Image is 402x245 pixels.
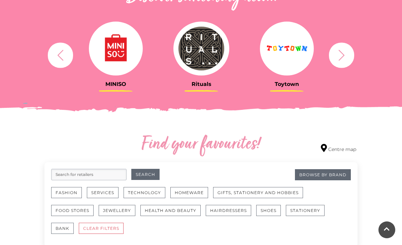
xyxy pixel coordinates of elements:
a: Fashion [51,187,87,205]
button: Shoes [256,205,281,216]
button: Services [87,187,119,198]
a: MINISO [78,22,154,87]
a: Services [87,187,124,205]
a: Gifts, Stationery and Hobbies [213,187,308,205]
input: Search for retailers [51,169,127,180]
button: Hairdressers [206,205,251,216]
button: Stationery [286,205,325,216]
a: Centre map [321,144,356,153]
h3: MINISO [78,81,154,87]
button: Gifts, Stationery and Hobbies [213,187,303,198]
a: Shoes [256,205,286,223]
a: Stationery [286,205,330,223]
h2: Find your favourites! [98,134,304,155]
a: Browse By Brand [295,169,351,180]
button: CLEAR FILTERS [79,223,124,234]
h3: Toytown [249,81,325,87]
a: Health and Beauty [140,205,206,223]
button: Jewellery [99,205,135,216]
a: Hairdressers [206,205,256,223]
a: Rituals [164,22,239,87]
a: Toytown [249,22,325,87]
button: Technology [124,187,165,198]
button: Fashion [51,187,82,198]
h3: Rituals [164,81,239,87]
a: CLEAR FILTERS [79,223,129,241]
button: Bank [51,223,74,234]
a: Bank [51,223,79,241]
button: Health and Beauty [140,205,201,216]
a: Food Stores [51,205,99,223]
a: Technology [124,187,170,205]
a: Jewellery [99,205,140,223]
button: Homeware [170,187,208,198]
a: Homeware [170,187,213,205]
button: Food Stores [51,205,94,216]
button: Search [131,169,160,180]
